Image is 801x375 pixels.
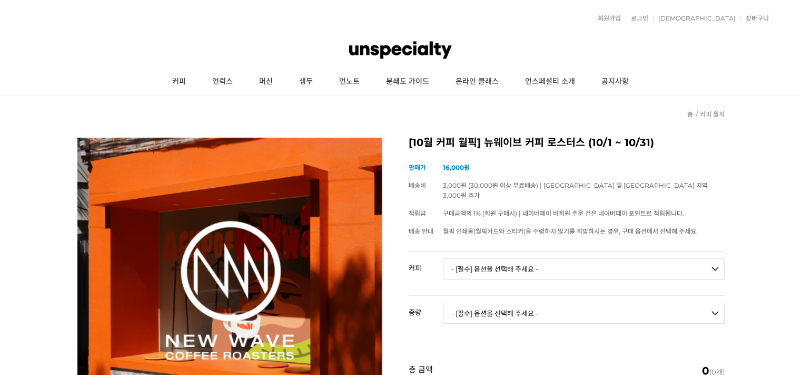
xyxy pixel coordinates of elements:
[409,138,725,148] h2: [10월 커피 월픽] 뉴웨이브 커피 로스터스 (10/1 ~ 10/31)
[443,164,470,171] strong: 16,000원
[443,181,708,199] span: 3,000원 (30,000원 이상 무료배송) | [GEOGRAPHIC_DATA] 및 [GEOGRAPHIC_DATA] 지역 3,000원 추가
[199,69,246,95] a: 언럭스
[687,110,693,118] a: 홈
[626,15,648,22] a: 로그인
[373,69,442,95] a: 분쇄도 가이드
[443,227,698,235] span: 월픽 인쇄물(월픽카드와 스티커)을 수령하지 않기를 희망하시는 경우, 구매 옵션에서 선택해 주세요.
[442,69,512,95] a: 온라인 클래스
[326,69,373,95] a: 언노트
[409,296,443,320] th: 중량
[443,209,684,217] span: 구매금액의 1% (회원 구매시) | 네이버페이 비회원 주문 건은 네이버페이 포인트로 적립됩니다.
[409,181,426,189] span: 배송비
[588,69,642,95] a: 공지사항
[700,110,725,118] a: 커피 월픽
[409,252,443,276] th: 커피
[246,69,286,95] a: 머신
[409,209,426,217] span: 적립금
[159,69,199,95] a: 커피
[286,69,326,95] a: 생두
[592,15,621,22] a: 회원가입
[740,15,769,22] a: 장바구니
[653,15,736,22] a: [DEMOGRAPHIC_DATA]
[409,164,426,171] span: 판매가
[409,227,433,235] span: 배송 안내
[349,34,451,66] img: 언스페셜티 몰
[512,69,588,95] a: 언스페셜티 소개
